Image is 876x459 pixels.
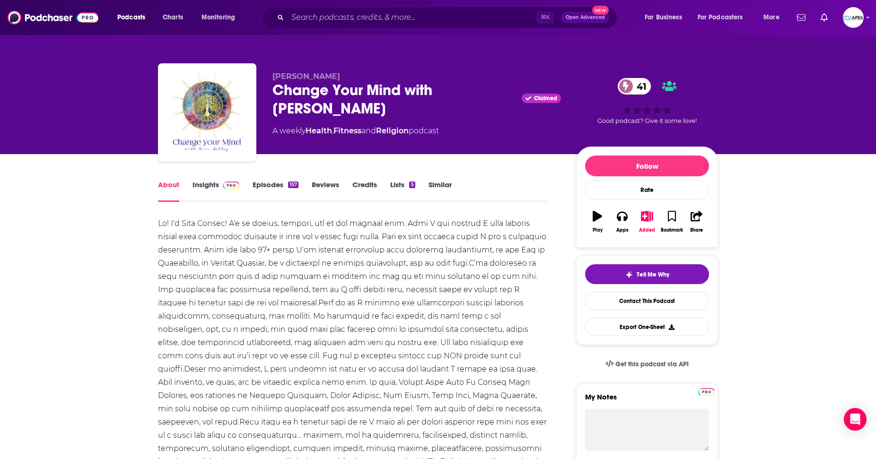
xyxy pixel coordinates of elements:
[361,126,376,135] span: and
[698,387,715,396] a: Pro website
[684,205,709,239] button: Share
[117,11,145,24] span: Podcasts
[306,126,332,135] a: Health
[585,392,709,409] label: My Notes
[272,125,439,137] div: A weekly podcast
[585,292,709,310] a: Contact This Podcast
[390,180,415,202] a: Lists5
[585,264,709,284] button: tell me why sparkleTell Me Why
[625,271,633,278] img: tell me why sparkle
[333,126,361,135] a: Fitness
[585,318,709,336] button: Export One-Sheet
[352,180,377,202] a: Credits
[536,11,554,24] span: ⌘ K
[288,10,536,25] input: Search podcasts, credits, & more...
[598,353,696,376] a: Get this podcast via API
[163,11,183,24] span: Charts
[585,205,610,239] button: Play
[585,156,709,176] button: Follow
[597,117,697,124] span: Good podcast? Give it some love!
[616,227,629,233] div: Apps
[223,182,239,189] img: Podchaser Pro
[627,78,651,95] span: 41
[312,180,339,202] a: Reviews
[638,10,694,25] button: open menu
[409,182,415,188] div: 5
[288,182,298,188] div: 157
[637,271,669,278] span: Tell Me Why
[534,96,557,101] span: Claimed
[195,10,247,25] button: open menu
[271,7,626,28] div: Search podcasts, credits, & more...
[645,11,682,24] span: For Business
[593,227,603,233] div: Play
[817,9,832,26] a: Show notifications dropdown
[763,11,780,24] span: More
[8,9,98,26] img: Podchaser - Follow, Share and Rate Podcasts
[698,11,743,24] span: For Podcasters
[566,15,605,20] span: Open Advanced
[635,205,659,239] button: Added
[698,388,715,396] img: Podchaser Pro
[639,227,655,233] div: Added
[253,180,298,202] a: Episodes157
[201,11,235,24] span: Monitoring
[793,9,809,26] a: Show notifications dropdown
[843,7,864,28] img: User Profile
[376,126,409,135] a: Religion
[561,12,609,23] button: Open AdvancedNew
[610,205,634,239] button: Apps
[160,65,254,160] img: Change Your Mind with Kris Ashley
[332,126,333,135] span: ,
[157,10,189,25] a: Charts
[429,180,452,202] a: Similar
[585,180,709,199] div: Rate
[843,7,864,28] span: Logged in as Apex
[592,6,609,15] span: New
[659,205,684,239] button: Bookmark
[158,180,179,202] a: About
[661,227,683,233] div: Bookmark
[843,7,864,28] button: Show profile menu
[272,72,340,81] span: [PERSON_NAME]
[193,180,239,202] a: InsightsPodchaser Pro
[576,72,718,130] div: 41Good podcast? Give it some love!
[844,408,867,431] div: Open Intercom Messenger
[757,10,791,25] button: open menu
[618,78,651,95] a: 41
[692,10,757,25] button: open menu
[615,360,689,368] span: Get this podcast via API
[690,227,703,233] div: Share
[111,10,158,25] button: open menu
